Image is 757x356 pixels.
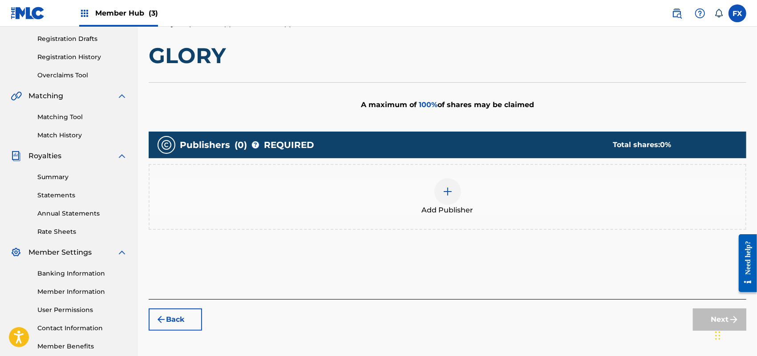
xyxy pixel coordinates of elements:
[37,71,127,80] a: Overclaims Tool
[11,151,21,161] img: Royalties
[37,131,127,140] a: Match History
[79,8,90,19] img: Top Rightsholders
[28,91,63,101] span: Matching
[37,112,127,122] a: Matching Tool
[37,227,127,236] a: Rate Sheets
[37,191,127,200] a: Statements
[613,140,729,150] div: Total shares:
[149,42,746,69] h1: GLORY
[37,172,127,182] a: Summary
[264,138,314,152] span: REQUIRED
[95,8,158,18] span: Member Hub
[252,141,259,148] span: ?
[149,9,158,17] span: (3)
[37,209,127,218] a: Annual Statements
[714,9,723,18] div: Notifications
[37,52,127,62] a: Registration History
[732,227,757,299] iframe: Resource Center
[235,138,247,152] span: ( 0 )
[729,4,746,22] div: User Menu
[149,82,746,127] div: A maximum of of shares may be claimed
[668,4,686,22] a: Public Search
[11,7,45,20] img: MLC Logo
[117,91,127,101] img: expand
[37,305,127,315] a: User Permissions
[180,138,230,152] span: Publishers
[161,140,172,150] img: publishers
[149,308,202,331] button: Back
[156,314,166,325] img: 7ee5dd4eb1f8a8e3ef2f.svg
[422,205,474,216] span: Add Publisher
[37,324,127,333] a: Contact Information
[28,247,92,258] span: Member Settings
[37,269,127,278] a: Banking Information
[117,247,127,258] img: expand
[37,342,127,351] a: Member Benefits
[712,313,757,356] iframe: Chat Widget
[691,4,709,22] div: Help
[419,100,437,109] span: 100 %
[28,151,61,161] span: Royalties
[672,8,682,19] img: search
[660,140,671,149] span: 0 %
[715,322,721,349] div: Drag
[695,8,705,19] img: help
[37,34,127,44] a: Registration Drafts
[117,151,127,161] img: expand
[11,247,21,258] img: Member Settings
[11,91,22,101] img: Matching
[442,186,453,197] img: add
[37,287,127,296] a: Member Information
